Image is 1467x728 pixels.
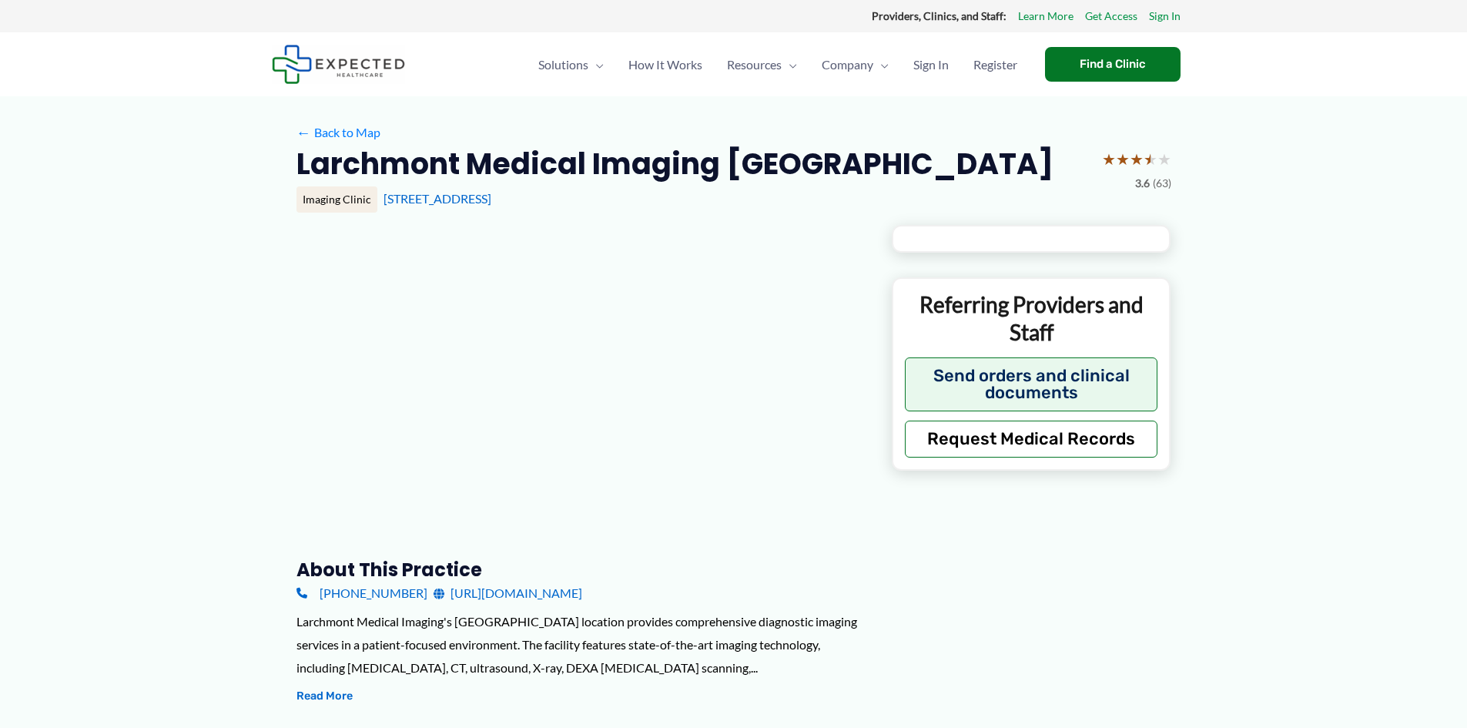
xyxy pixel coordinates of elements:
span: Menu Toggle [588,38,604,92]
span: ★ [1102,145,1116,173]
a: Get Access [1085,6,1137,26]
a: ←Back to Map [296,121,380,144]
a: [URL][DOMAIN_NAME] [434,582,582,605]
strong: Providers, Clinics, and Staff: [872,9,1006,22]
span: ★ [1130,145,1144,173]
div: Larchmont Medical Imaging's [GEOGRAPHIC_DATA] location provides comprehensive diagnostic imaging ... [296,610,867,679]
span: Sign In [913,38,949,92]
span: Company [822,38,873,92]
a: Learn More [1018,6,1073,26]
nav: Primary Site Navigation [526,38,1030,92]
a: Register [961,38,1030,92]
button: Request Medical Records [905,421,1158,458]
span: How It Works [628,38,702,92]
a: Find a Clinic [1045,47,1181,82]
span: 3.6 [1135,173,1150,193]
button: Read More [296,687,353,706]
span: Menu Toggle [873,38,889,92]
span: Register [973,38,1017,92]
a: Sign In [901,38,961,92]
h3: About this practice [296,558,867,582]
span: Menu Toggle [782,38,797,92]
a: [STREET_ADDRESS] [383,191,491,206]
span: ← [296,125,311,139]
h2: Larchmont Medical Imaging [GEOGRAPHIC_DATA] [296,145,1053,183]
a: Sign In [1149,6,1181,26]
a: How It Works [616,38,715,92]
a: CompanyMenu Toggle [809,38,901,92]
a: ResourcesMenu Toggle [715,38,809,92]
a: [PHONE_NUMBER] [296,582,427,605]
div: Imaging Clinic [296,186,377,213]
span: ★ [1144,145,1157,173]
span: ★ [1157,145,1171,173]
a: SolutionsMenu Toggle [526,38,616,92]
img: Expected Healthcare Logo - side, dark font, small [272,45,405,84]
span: Resources [727,38,782,92]
span: (63) [1153,173,1171,193]
button: Send orders and clinical documents [905,357,1158,411]
span: Solutions [538,38,588,92]
p: Referring Providers and Staff [905,290,1158,347]
span: ★ [1116,145,1130,173]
